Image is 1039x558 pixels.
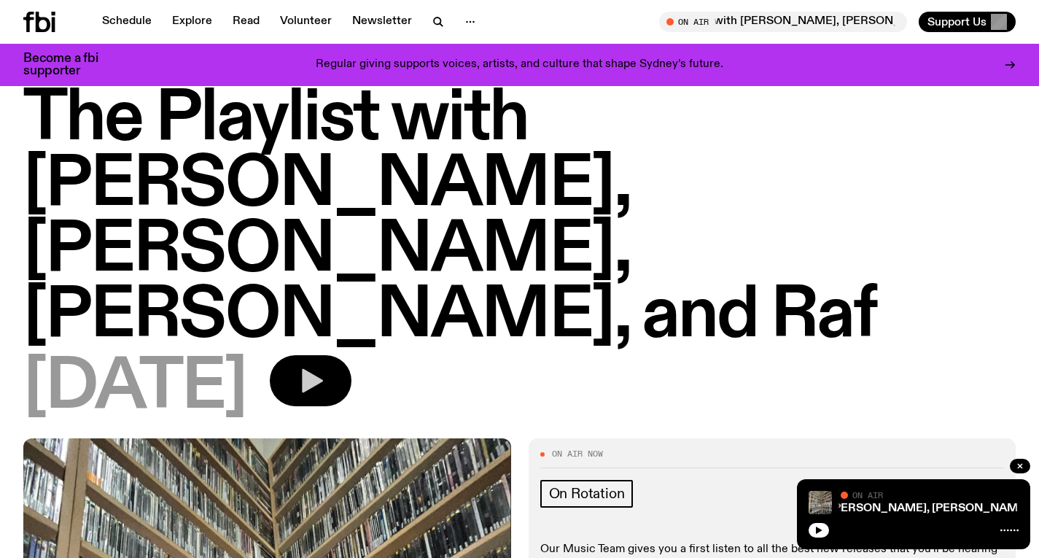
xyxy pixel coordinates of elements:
[540,480,634,508] a: On Rotation
[23,53,117,77] h3: Become a fbi supporter
[23,87,1016,349] h1: The Playlist with [PERSON_NAME], [PERSON_NAME], [PERSON_NAME], and Raf
[93,12,160,32] a: Schedule
[919,12,1016,32] button: Support Us
[852,490,883,500] span: On Air
[927,15,987,28] span: Support Us
[659,12,907,32] button: On AirThe Playlist with [PERSON_NAME], [PERSON_NAME], [PERSON_NAME], and Raf
[549,486,625,502] span: On Rotation
[343,12,421,32] a: Newsletter
[552,450,603,458] span: On Air Now
[271,12,341,32] a: Volunteer
[163,12,221,32] a: Explore
[23,355,246,421] span: [DATE]
[809,491,832,514] img: A corner shot of the fbi music library
[316,58,723,71] p: Regular giving supports voices, artists, and culture that shape Sydney’s future.
[224,12,268,32] a: Read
